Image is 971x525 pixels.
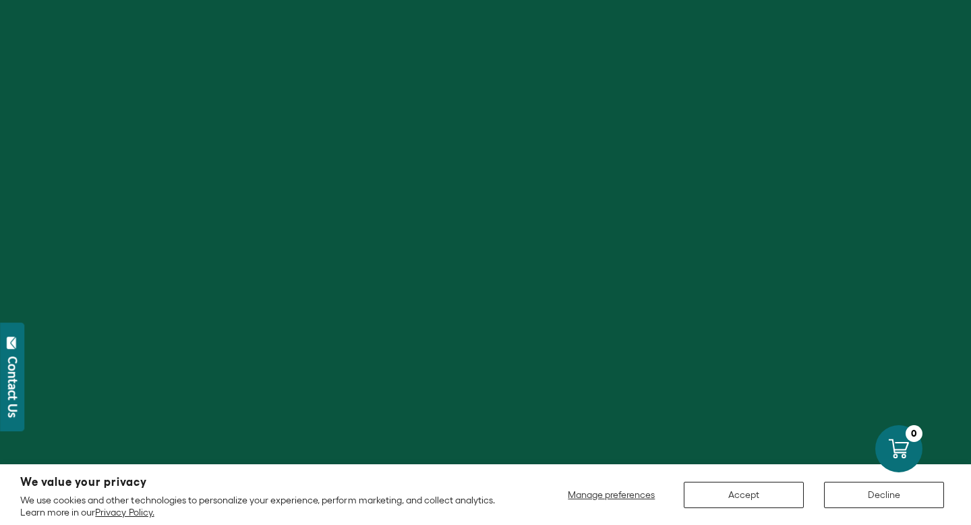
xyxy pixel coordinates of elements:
div: 0 [906,425,922,442]
h2: We value your privacy [20,476,513,488]
a: Privacy Policy. [95,507,154,518]
div: Contact Us [6,356,20,418]
p: We use cookies and other technologies to personalize your experience, perform marketing, and coll... [20,494,513,518]
button: Accept [684,482,804,508]
button: Manage preferences [560,482,664,508]
button: Decline [824,482,944,508]
span: Manage preferences [568,489,655,500]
